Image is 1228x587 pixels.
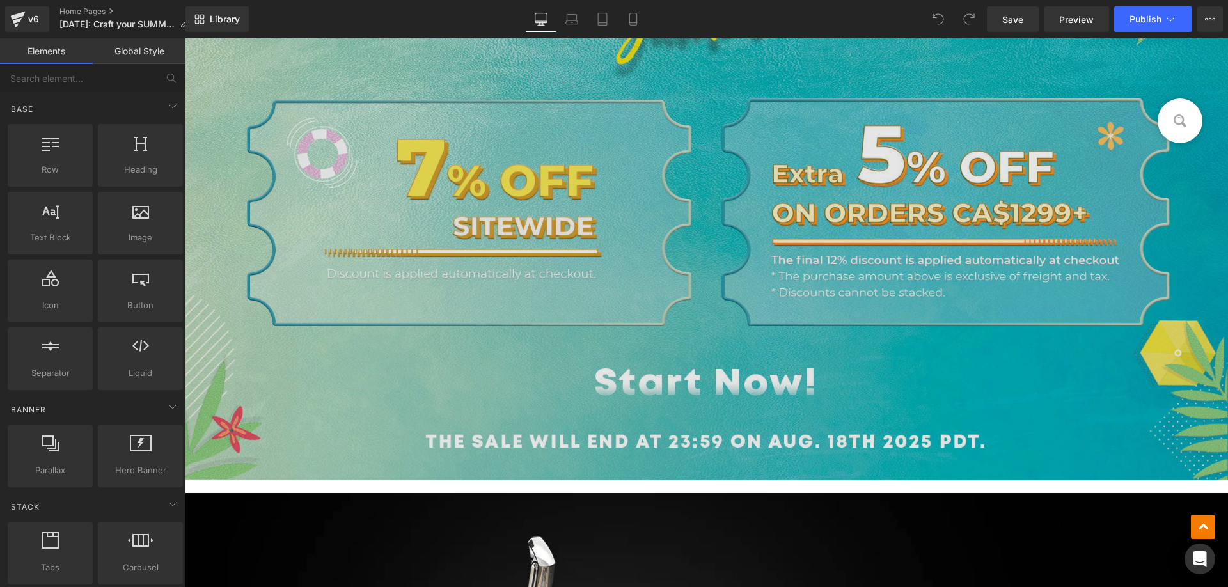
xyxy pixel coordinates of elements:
[102,163,179,176] span: Heading
[102,561,179,574] span: Carousel
[1002,13,1023,26] span: Save
[12,464,89,477] span: Parallax
[102,299,179,312] span: Button
[1185,544,1215,574] div: Open Intercom Messenger
[12,163,89,176] span: Row
[1130,14,1161,24] span: Publish
[925,6,951,32] button: Undo
[5,6,49,32] a: v6
[1114,6,1192,32] button: Publish
[102,231,179,244] span: Image
[12,561,89,574] span: Tabs
[618,6,649,32] a: Mobile
[10,103,35,115] span: Base
[1059,13,1094,26] span: Preview
[587,6,618,32] a: Tablet
[26,11,42,27] div: v6
[12,366,89,380] span: Separator
[526,6,556,32] a: Desktop
[1197,6,1223,32] button: More
[59,19,175,29] span: [DATE]: Craft your SUMMER!
[10,501,41,513] span: Stack
[102,366,179,380] span: Liquid
[185,6,249,32] a: New Library
[93,38,185,64] a: Global Style
[10,403,47,416] span: Banner
[210,13,240,25] span: Library
[59,6,199,17] a: Home Pages
[1044,6,1109,32] a: Preview
[556,6,587,32] a: Laptop
[956,6,982,32] button: Redo
[12,299,89,312] span: Icon
[12,231,89,244] span: Text Block
[102,464,179,477] span: Hero Banner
